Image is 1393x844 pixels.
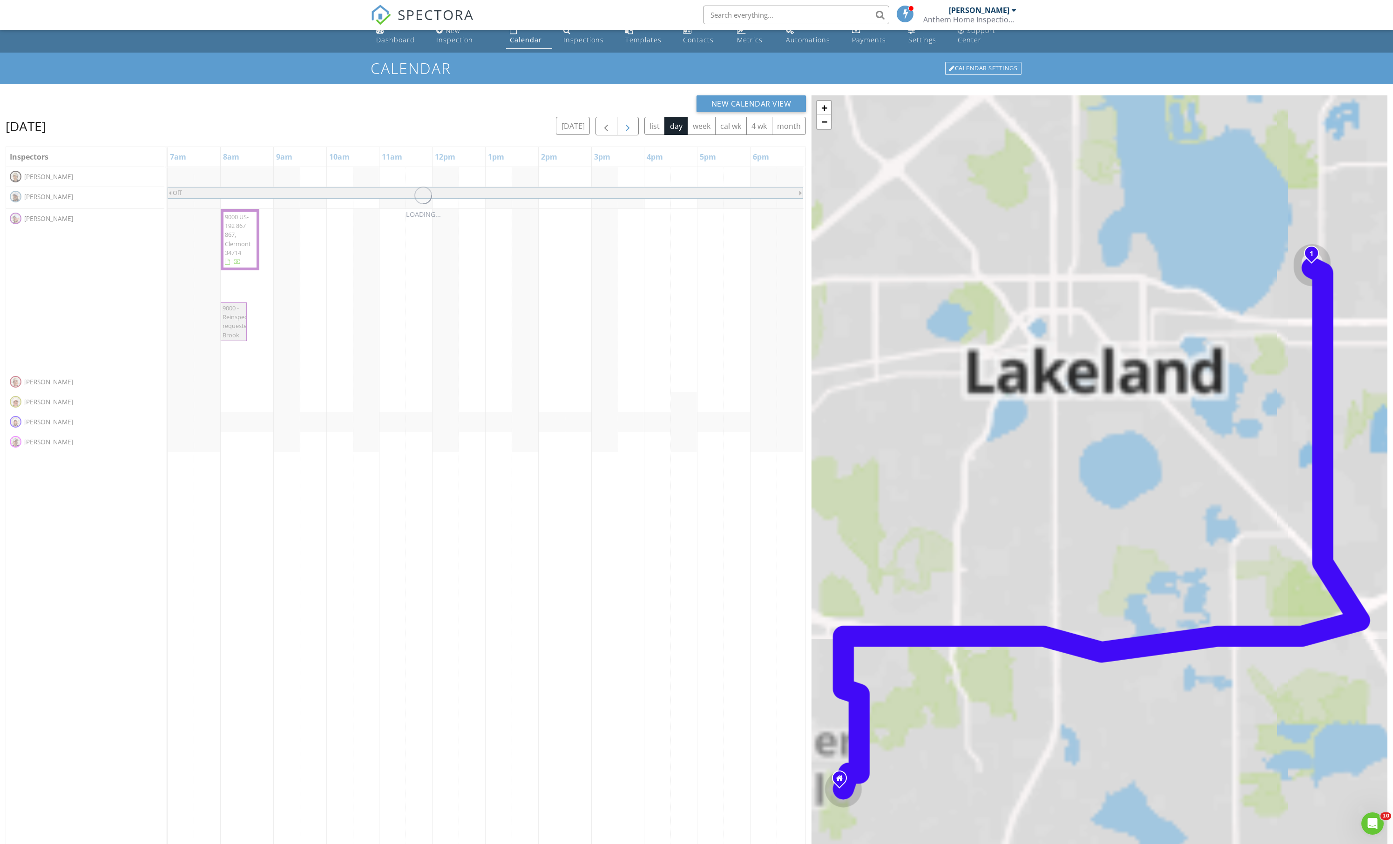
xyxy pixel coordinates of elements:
[376,35,415,44] div: Dashboard
[746,117,772,135] button: 4 wk
[379,149,405,164] a: 11am
[817,101,831,115] a: Zoom in
[683,35,714,44] div: Contacts
[371,60,1022,76] h1: Calendar
[839,778,845,784] div: 5115 Ashwood Dr, Lakeland FL 33811
[1312,253,1317,259] div: 2510 Jungle St, Lakeland, FL 33801
[908,35,936,44] div: Settings
[10,436,21,448] img: screenshot_20240905_at_11.43.40pm.png
[622,22,672,49] a: Templates
[10,152,48,162] span: Inspectors
[696,95,806,112] button: New Calendar View
[1380,812,1391,820] span: 10
[10,416,21,428] img: screenshot_20240905_at_11.43.40pm.png
[958,26,995,44] div: Support Center
[327,149,352,164] a: 10am
[398,5,474,24] span: SPECTORA
[954,22,1021,49] a: Support Center
[221,149,242,164] a: 8am
[703,6,889,24] input: Search everything...
[1310,250,1313,257] i: 1
[664,117,688,135] button: day
[644,149,665,164] a: 4pm
[22,437,75,447] span: [PERSON_NAME]
[22,417,75,427] span: [PERSON_NAME]
[751,149,771,164] a: 6pm
[22,192,75,201] span: [PERSON_NAME]
[595,117,617,136] button: Previous day
[539,149,560,164] a: 2pm
[945,62,1021,75] div: Calendar Settings
[1361,812,1384,835] iframe: Intercom live chat
[949,6,1009,15] div: [PERSON_NAME]
[625,35,662,44] div: Templates
[22,397,75,407] span: [PERSON_NAME]
[433,149,458,164] a: 12pm
[10,191,21,202] img: screenshot_20250722_at_12.01.29am.png
[225,213,251,257] span: 9000 US-192 867 867, Clermont 34714
[617,117,639,136] button: Next day
[274,149,295,164] a: 9am
[436,26,473,44] div: New Inspection
[22,172,75,181] span: [PERSON_NAME]
[679,22,725,49] a: Contacts
[737,35,763,44] div: Metrics
[6,117,46,135] h2: [DATE]
[848,22,897,49] a: Payments
[22,214,75,223] span: [PERSON_NAME]
[406,209,441,220] div: LOADING...
[10,213,21,224] img: screenshot_20240905_at_11.43.40pm.png
[10,396,21,408] img: screenshot_20240905_at_11.43.40pm.png
[782,22,841,49] a: Automations (Basic)
[433,22,499,49] a: New Inspection
[372,22,425,49] a: Dashboard
[923,15,1016,24] div: Anthem Home Inspections
[687,117,716,135] button: week
[506,22,552,49] a: Calendar
[905,22,947,49] a: Settings
[944,61,1022,76] a: Calendar Settings
[733,22,775,49] a: Metrics
[371,13,474,32] a: SPECTORA
[817,115,831,129] a: Zoom out
[22,377,75,387] span: [PERSON_NAME]
[10,376,21,388] img: screenshot_20240905_at_11.43.40pm.png
[556,117,590,135] button: [DATE]
[563,35,604,44] div: Inspections
[371,5,391,25] img: The Best Home Inspection Software - Spectora
[223,304,258,339] span: 9000 - Reinspection requested Brook
[772,117,806,135] button: month
[592,149,613,164] a: 3pm
[168,149,189,164] a: 7am
[697,149,718,164] a: 5pm
[10,171,21,182] img: screenshot_20240905_at_11.43.40pm.png
[173,188,182,197] span: Off
[715,117,747,135] button: cal wk
[560,22,614,49] a: Inspections
[852,35,886,44] div: Payments
[644,117,665,135] button: list
[510,35,542,44] div: Calendar
[786,35,830,44] div: Automations
[486,149,507,164] a: 1pm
